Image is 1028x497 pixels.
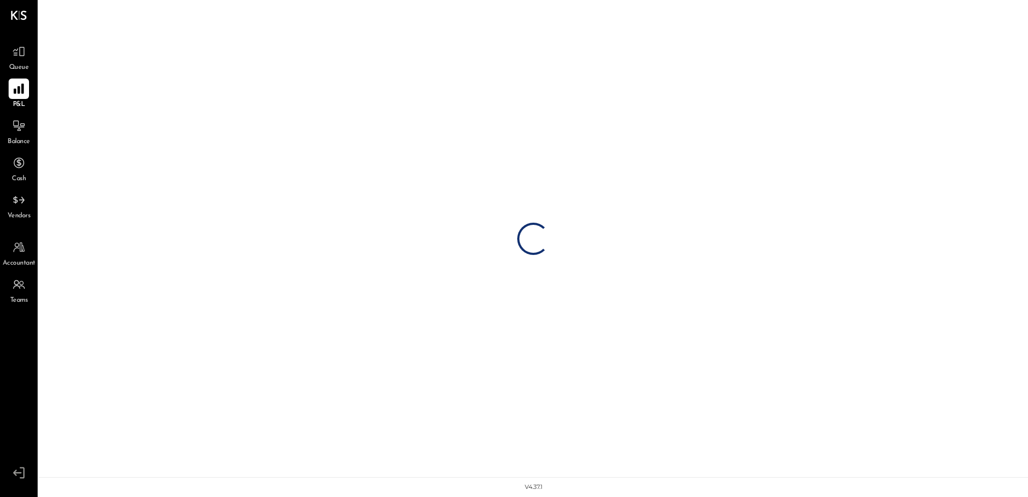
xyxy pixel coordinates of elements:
a: Cash [1,153,37,184]
div: v 4.37.1 [525,483,542,492]
a: Vendors [1,190,37,221]
a: Accountant [1,237,37,268]
span: Queue [9,63,29,73]
span: Balance [8,137,30,147]
a: Queue [1,41,37,73]
a: Balance [1,116,37,147]
span: P&L [13,100,25,110]
span: Vendors [8,211,31,221]
span: Accountant [3,259,35,268]
span: Cash [12,174,26,184]
a: P&L [1,79,37,110]
span: Teams [10,296,28,306]
a: Teams [1,274,37,306]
